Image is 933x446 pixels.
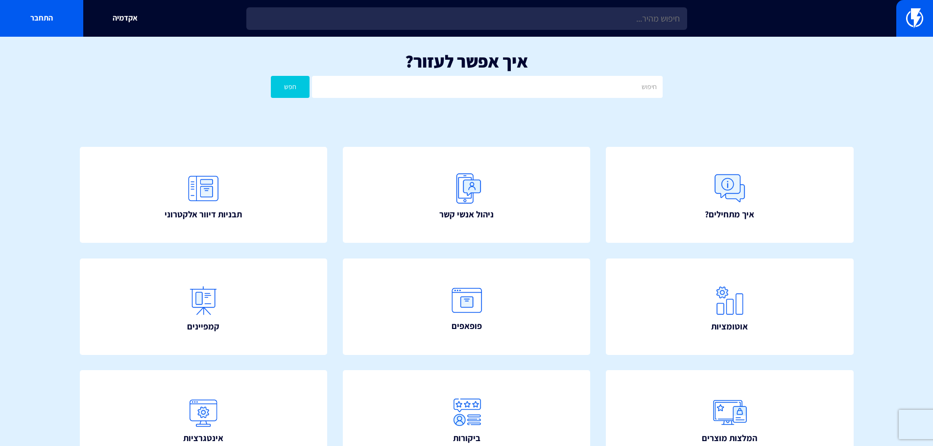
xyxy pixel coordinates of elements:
a: ניהול אנשי קשר [343,147,591,243]
span: ביקורות [453,432,480,445]
input: חיפוש מהיר... [246,7,687,30]
h1: איך אפשר לעזור? [15,51,918,71]
input: חיפוש [312,76,662,98]
a: פופאפים [343,258,591,355]
a: איך מתחילים? [606,147,854,243]
span: אוטומציות [711,320,748,333]
a: תבניות דיוור אלקטרוני [80,147,328,243]
span: איך מתחילים? [705,208,754,221]
a: קמפיינים [80,258,328,355]
span: ניהול אנשי קשר [439,208,494,221]
span: קמפיינים [187,320,219,333]
span: המלצות מוצרים [702,432,757,445]
button: חפש [271,76,310,98]
span: תבניות דיוור אלקטרוני [165,208,242,221]
span: אינטגרציות [183,432,223,445]
a: אוטומציות [606,258,854,355]
span: פופאפים [452,320,482,332]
